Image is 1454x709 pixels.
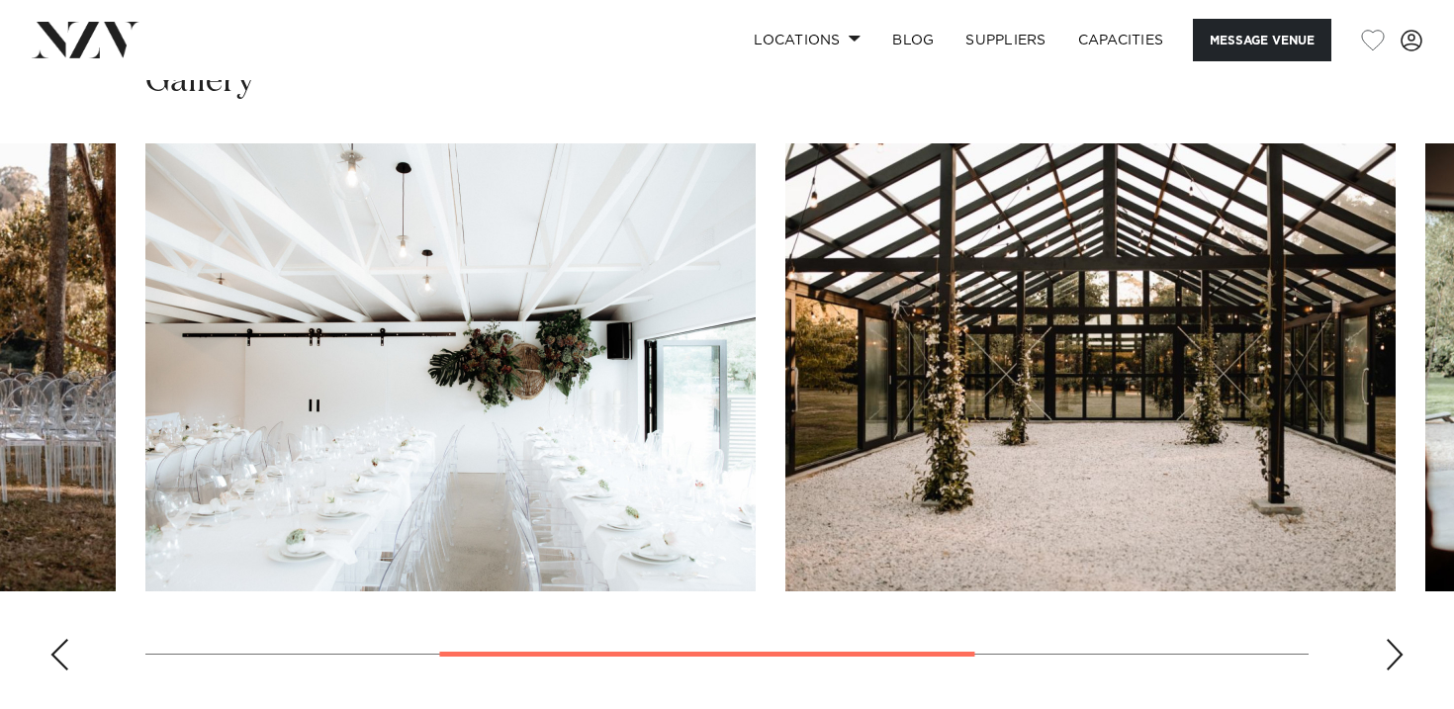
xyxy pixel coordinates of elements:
[145,59,254,104] h2: Gallery
[785,143,1396,591] swiper-slide: 3 / 4
[1193,19,1331,61] button: Message Venue
[1062,19,1180,61] a: Capacities
[876,19,950,61] a: BLOG
[950,19,1061,61] a: SUPPLIERS
[32,22,139,57] img: nzv-logo.png
[145,143,756,591] swiper-slide: 2 / 4
[738,19,876,61] a: Locations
